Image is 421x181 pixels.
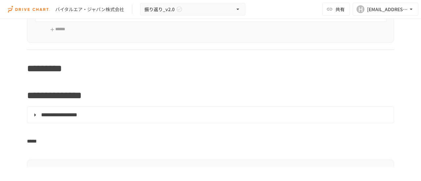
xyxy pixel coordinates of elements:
div: [EMAIL_ADDRESS][DOMAIN_NAME] [367,5,408,13]
span: 振り返り_v2.0 [144,5,175,13]
button: 振り返り_v2.0 [140,3,245,16]
button: H[EMAIL_ADDRESS][DOMAIN_NAME] [353,3,418,16]
div: H [357,5,364,13]
span: 共有 [335,6,345,13]
div: バイタルエア・ジャパン株式会社 [55,6,124,13]
img: i9VDDS9JuLRLX3JIUyK59LcYp6Y9cayLPHs4hOxMB9W [8,4,50,14]
button: 共有 [322,3,350,16]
